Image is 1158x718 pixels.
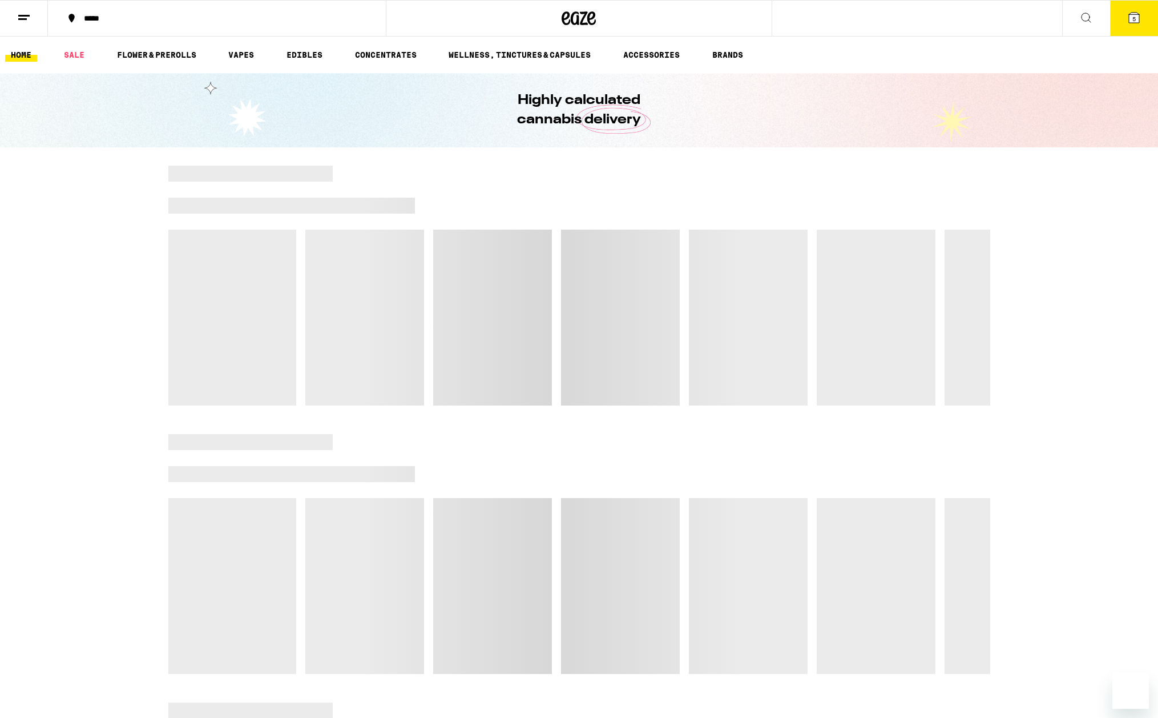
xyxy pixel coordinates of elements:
a: CONCENTRATES [349,48,422,62]
h1: Highly calculated cannabis delivery [485,91,673,130]
a: EDIBLES [281,48,328,62]
a: VAPES [223,48,260,62]
a: SALE [58,48,90,62]
iframe: Button to launch messaging window [1112,672,1149,709]
span: 5 [1132,15,1136,22]
a: FLOWER & PREROLLS [111,48,202,62]
a: WELLNESS, TINCTURES & CAPSULES [443,48,596,62]
a: HOME [5,48,37,62]
button: 5 [1110,1,1158,36]
a: BRANDS [707,48,749,62]
a: ACCESSORIES [618,48,685,62]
